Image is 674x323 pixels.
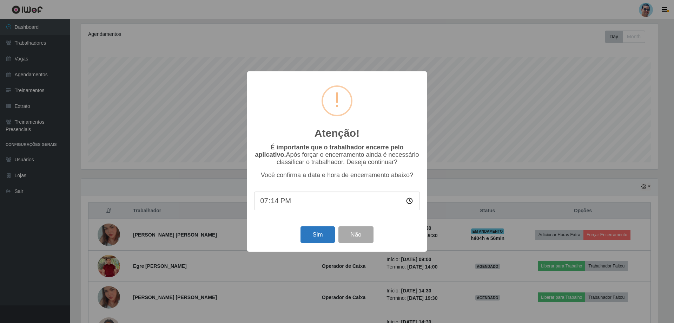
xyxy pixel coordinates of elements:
[315,127,359,140] h2: Atenção!
[254,144,420,166] p: Após forçar o encerramento ainda é necessário classificar o trabalhador. Deseja continuar?
[254,172,420,179] p: Você confirma a data e hora de encerramento abaixo?
[300,226,335,243] button: Sim
[338,226,373,243] button: Não
[255,144,403,158] b: É importante que o trabalhador encerre pelo aplicativo.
